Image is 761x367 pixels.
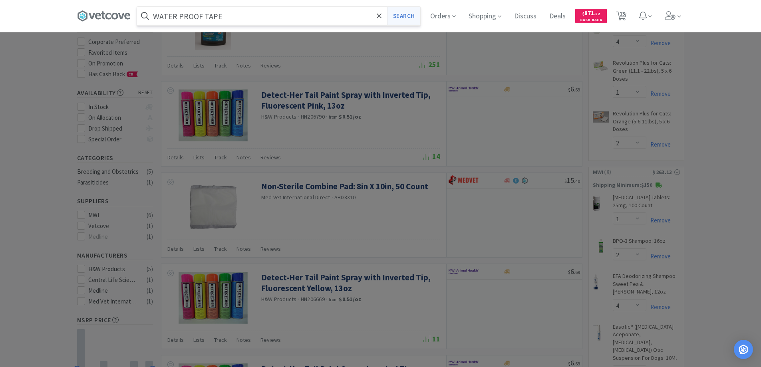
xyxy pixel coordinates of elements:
[594,11,600,16] span: . 52
[582,9,600,17] span: 871
[387,7,420,25] button: Search
[613,14,630,21] a: 13
[582,11,584,16] span: $
[575,5,607,27] a: $871.52Cash Back
[546,13,569,20] a: Deals
[137,7,420,25] input: Search by item, sku, manufacturer, ingredient, size...
[580,18,602,23] span: Cash Back
[734,340,753,359] div: Open Intercom Messenger
[511,13,540,20] a: Discuss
